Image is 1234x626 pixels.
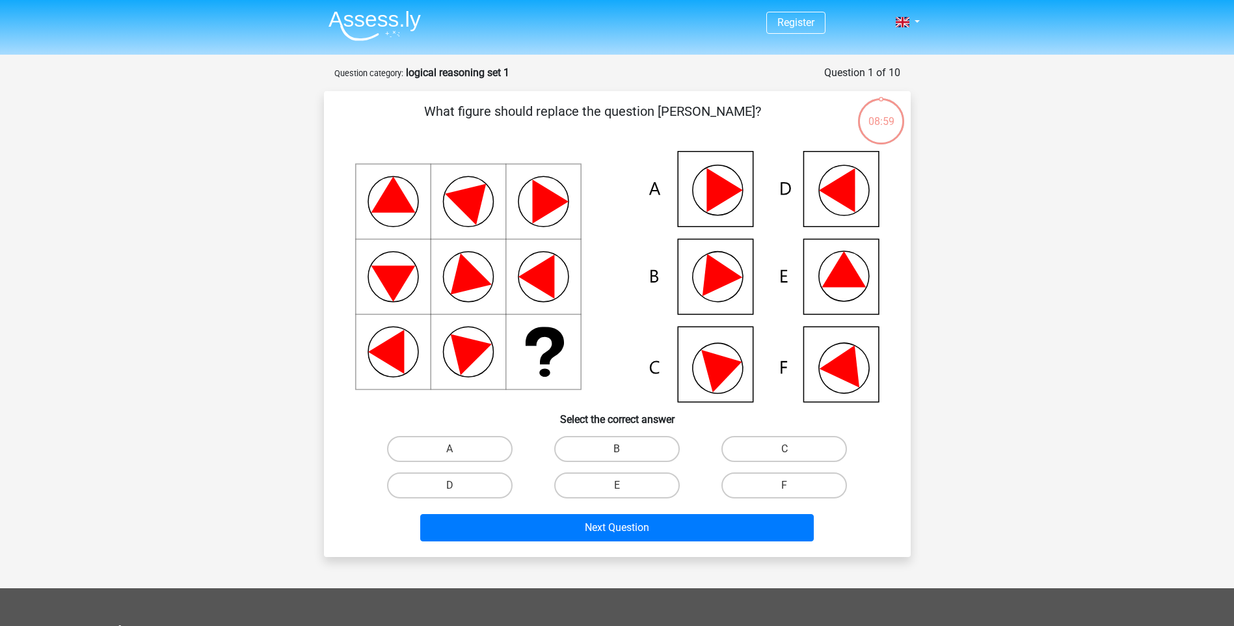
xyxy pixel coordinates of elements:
[824,65,900,81] div: Question 1 of 10
[345,102,841,141] p: What figure should replace the question [PERSON_NAME]?
[334,68,403,78] small: Question category:
[857,97,905,129] div: 08:59
[345,403,890,426] h6: Select the correct answer
[554,472,680,498] label: E
[721,436,847,462] label: C
[721,472,847,498] label: F
[554,436,680,462] label: B
[329,10,421,41] img: Assessly
[387,436,513,462] label: A
[387,472,513,498] label: D
[406,66,509,79] strong: logical reasoning set 1
[420,514,814,541] button: Next Question
[777,16,814,29] a: Register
